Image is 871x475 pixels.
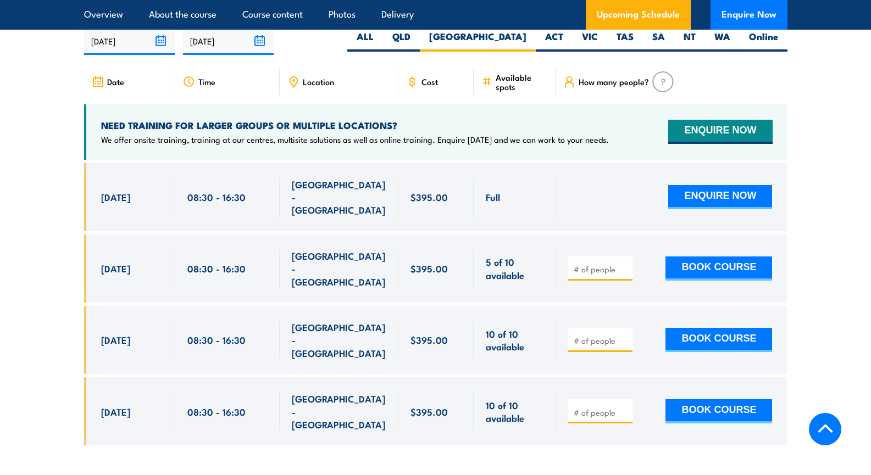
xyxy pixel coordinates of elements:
label: NT [674,30,705,52]
span: [DATE] [101,405,130,418]
span: $395.00 [410,262,448,275]
span: $395.00 [410,405,448,418]
span: Time [198,77,215,86]
button: BOOK COURSE [665,328,772,352]
span: [GEOGRAPHIC_DATA] - [GEOGRAPHIC_DATA] [292,178,386,216]
span: 08:30 - 16:30 [187,405,246,418]
span: Date [107,77,124,86]
span: [DATE] [101,191,130,203]
button: BOOK COURSE [665,256,772,281]
span: [GEOGRAPHIC_DATA] - [GEOGRAPHIC_DATA] [292,249,386,288]
label: QLD [383,30,420,52]
span: 08:30 - 16:30 [187,333,246,346]
span: Full [486,191,500,203]
input: To date [183,27,274,55]
h4: NEED TRAINING FOR LARGER GROUPS OR MULTIPLE LOCATIONS? [101,119,609,131]
span: 10 of 10 available [486,327,543,353]
span: [GEOGRAPHIC_DATA] - [GEOGRAPHIC_DATA] [292,321,386,359]
button: ENQUIRE NOW [668,185,772,209]
span: Available spots [496,72,548,91]
span: [GEOGRAPHIC_DATA] - [GEOGRAPHIC_DATA] [292,392,386,431]
button: ENQUIRE NOW [668,120,772,144]
label: TAS [607,30,643,52]
span: $395.00 [410,191,448,203]
input: # of people [574,335,629,346]
input: From date [84,27,175,55]
label: [GEOGRAPHIC_DATA] [420,30,536,52]
label: VIC [573,30,607,52]
span: [DATE] [101,333,130,346]
label: WA [705,30,740,52]
span: 08:30 - 16:30 [187,262,246,275]
span: Location [303,77,334,86]
button: BOOK COURSE [665,399,772,423]
span: How many people? [579,77,649,86]
span: 08:30 - 16:30 [187,191,246,203]
span: $395.00 [410,333,448,346]
label: ALL [347,30,383,52]
span: 5 of 10 available [486,255,543,281]
span: Cost [421,77,438,86]
span: 10 of 10 available [486,399,543,424]
span: [DATE] [101,262,130,275]
label: Online [740,30,787,52]
input: # of people [574,264,629,275]
input: # of people [574,407,629,418]
label: SA [643,30,674,52]
label: ACT [536,30,573,52]
p: We offer onsite training, training at our centres, multisite solutions as well as online training... [101,134,609,145]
